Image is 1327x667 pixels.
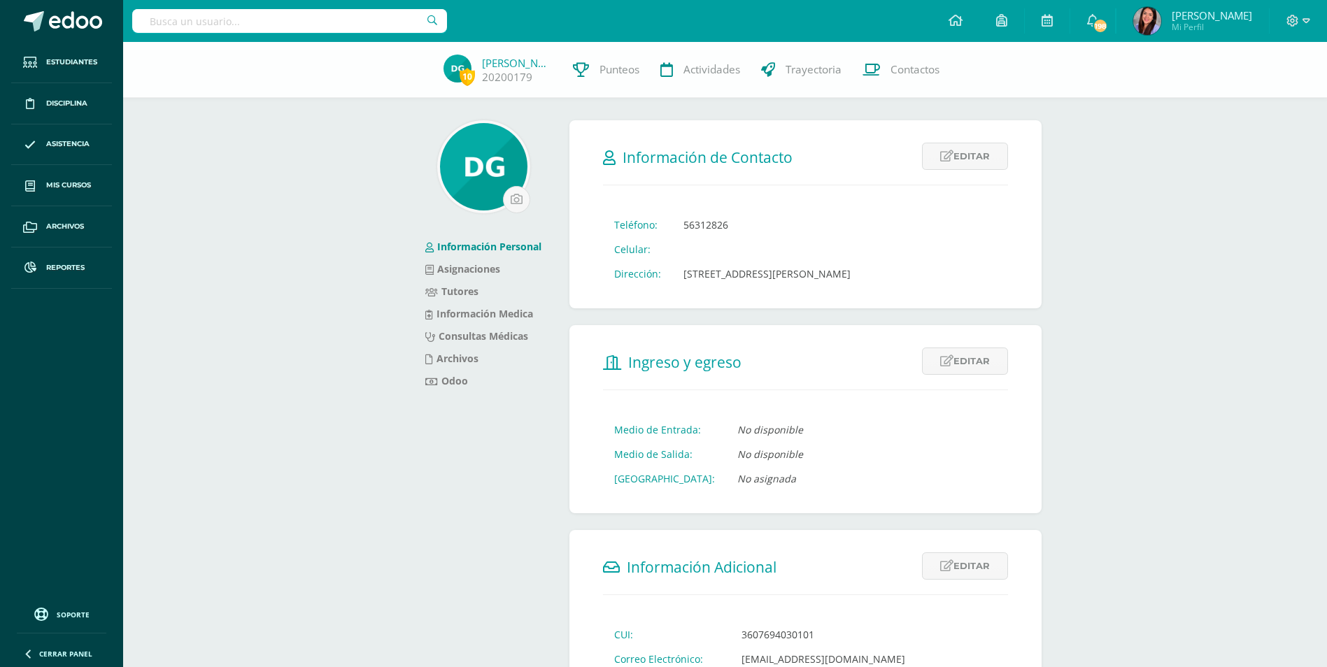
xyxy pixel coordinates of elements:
[46,98,87,109] span: Disciplina
[603,417,726,442] td: Medio de Entrada:
[603,213,672,237] td: Teléfono:
[1093,18,1108,34] span: 198
[599,62,639,77] span: Punteos
[603,622,730,647] td: CUI:
[1133,7,1161,35] img: 973116c3cfe8714e39039c433039b2a3.png
[603,261,672,286] td: Dirección:
[730,622,918,647] td: 3607694030101
[443,55,471,83] img: 72294b3bb58b0990aae885717c644a36.png
[132,9,447,33] input: Busca un usuario...
[683,62,740,77] span: Actividades
[425,262,500,275] a: Asignaciones
[890,62,939,77] span: Contactos
[425,352,478,365] a: Archivos
[1172,8,1252,22] span: [PERSON_NAME]
[628,352,741,372] span: Ingreso y egreso
[425,285,478,298] a: Tutores
[46,221,84,232] span: Archivos
[1172,21,1252,33] span: Mi Perfil
[440,123,527,210] img: 39a50c385ed719f1917167caa238c603.png
[482,70,532,85] a: 20200179
[627,557,776,577] span: Información Adicional
[425,307,533,320] a: Información Medica
[11,248,112,289] a: Reportes
[46,138,90,150] span: Asistencia
[57,610,90,619] span: Soporte
[672,213,862,237] td: 56312826
[11,42,112,83] a: Estudiantes
[11,206,112,248] a: Archivos
[562,42,650,98] a: Punteos
[11,124,112,166] a: Asistencia
[737,423,803,436] i: No disponible
[482,56,552,70] a: [PERSON_NAME]
[46,57,97,68] span: Estudiantes
[39,649,92,659] span: Cerrar panel
[737,472,796,485] i: No asignada
[460,68,475,85] span: 10
[922,347,1008,375] a: Editar
[603,237,672,261] td: Celular:
[672,261,862,286] td: [STREET_ADDRESS][PERSON_NAME]
[751,42,852,98] a: Trayectoria
[650,42,751,98] a: Actividades
[46,262,85,273] span: Reportes
[623,148,793,167] span: Información de Contacto
[852,42,950,98] a: Contactos
[425,329,528,343] a: Consultas Médicas
[922,143,1008,170] a: Editar
[922,552,1008,580] a: Editar
[11,165,112,206] a: Mis cursos
[425,240,541,253] a: Información Personal
[17,604,106,623] a: Soporte
[786,62,842,77] span: Trayectoria
[11,83,112,124] a: Disciplina
[603,442,726,466] td: Medio de Salida:
[737,447,803,461] i: No disponible
[425,374,468,387] a: Odoo
[603,466,726,491] td: [GEOGRAPHIC_DATA]:
[46,180,91,191] span: Mis cursos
